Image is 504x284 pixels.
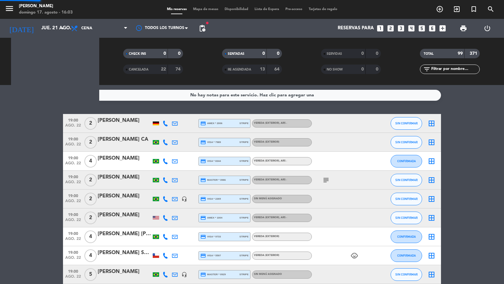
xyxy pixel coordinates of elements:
[397,235,416,238] span: CONFIRMADA
[205,21,209,25] span: fiber_manual_record
[254,273,282,275] span: Sin menú asignado
[65,237,81,244] span: ago. 22
[306,8,341,11] span: Tarjetas de regalo
[84,117,97,130] span: 2
[221,8,251,11] span: Disponibilidad
[470,5,478,13] i: turned_in_not
[65,135,81,142] span: 19:00
[487,5,495,13] i: search
[190,92,314,99] div: No hay notas para este servicio. Haz clic para agregar una
[395,178,418,182] span: SIN CONFIRMAR
[395,216,418,219] span: SIN CONFIRMAR
[59,25,66,32] i: arrow_drop_down
[65,142,81,150] span: ago. 22
[262,51,265,56] strong: 0
[84,230,97,243] span: 4
[391,193,422,205] button: SIN CONFIRMAR
[190,8,221,11] span: Mapa de mesas
[28,51,48,54] span: RESERVADAS
[428,176,435,184] i: border_all
[391,268,422,281] button: SIN CONFIRMAR
[239,140,249,144] span: stripe
[200,215,222,221] span: amex * 1004
[65,199,81,206] span: ago. 22
[74,60,83,65] strong: 133
[239,272,249,276] span: stripe
[98,230,151,238] div: [PERSON_NAME] [PERSON_NAME]
[62,60,67,65] strong: 36
[200,253,206,258] i: credit_card
[65,248,81,256] span: 19:00
[428,139,435,146] i: border_all
[322,176,330,184] i: subject
[254,235,279,238] span: Vereda (EXTERIOR)
[200,158,206,164] i: credit_card
[395,122,418,125] span: SIN CONFIRMAR
[428,157,435,165] i: border_all
[391,249,422,262] button: CONFIRMADA
[200,139,221,145] span: visa * 7989
[327,68,343,71] span: NO SHOW
[84,249,97,262] span: 4
[98,135,151,144] div: [PERSON_NAME] CA
[239,216,249,220] span: stripe
[129,52,146,55] span: CHECK INS
[98,116,151,125] div: [PERSON_NAME]
[19,3,73,9] div: [PERSON_NAME]
[279,179,287,181] span: , ARS -
[19,9,73,16] div: domingo 17. agosto - 16:03
[279,216,287,219] span: , ARS -
[391,155,422,168] button: CONFIRMADA
[436,5,444,13] i: add_circle_outline
[200,158,221,164] span: visa * 8344
[239,235,249,239] span: stripe
[338,26,374,31] span: Reservas para
[228,52,244,55] span: SENTADAS
[424,52,433,55] span: TOTAL
[65,267,81,275] span: 19:00
[254,179,287,181] span: Vereda (EXTERIOR)
[391,174,422,186] button: SIN CONFIRMAR
[65,173,81,180] span: 19:00
[391,117,422,130] button: SIN CONFIRMAR
[65,275,81,282] span: ago. 22
[198,25,206,32] span: pending_actions
[282,8,306,11] span: Pre-acceso
[200,253,221,258] span: visa * 5597
[395,197,418,201] span: SIN CONFIRMAR
[361,51,364,56] strong: 0
[129,68,148,71] span: CANCELADA
[98,154,151,162] div: [PERSON_NAME]
[5,4,14,13] i: menu
[98,192,151,200] div: [PERSON_NAME]
[254,122,287,124] span: Vereda (EXTERIOR)
[228,68,251,71] span: RE AGENDADA
[65,256,81,263] span: ago. 22
[81,26,92,31] span: Cena
[239,121,249,125] span: stripe
[200,177,226,183] span: master * 3986
[200,121,206,126] i: credit_card
[376,24,384,32] i: looks_one
[254,197,282,200] span: Sin menú asignado
[84,193,97,205] span: 2
[164,8,190,11] span: Mis reservas
[5,4,14,15] button: menu
[175,67,182,71] strong: 74
[84,174,97,186] span: 2
[239,178,249,182] span: stripe
[65,192,81,199] span: 19:00
[428,214,435,222] i: border_all
[361,67,364,71] strong: 0
[428,24,436,32] i: looks_6
[475,19,499,38] div: LOG OUT
[484,25,491,32] i: power_settings_new
[391,136,422,149] button: SIN CONFIRMAR
[428,120,435,127] i: border_all
[387,24,395,32] i: looks_two
[428,195,435,203] i: border_all
[376,67,380,71] strong: 0
[163,51,166,56] strong: 0
[84,212,97,224] span: 2
[458,51,463,56] strong: 99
